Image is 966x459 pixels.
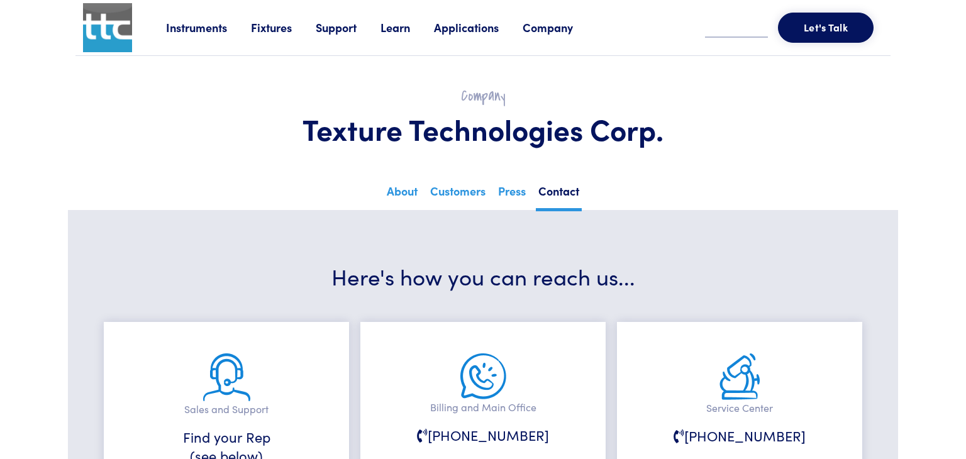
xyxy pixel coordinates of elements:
[719,353,760,400] img: service.png
[83,3,132,52] img: ttc_logo_1x1_v1.0.png
[384,180,420,208] a: About
[251,19,316,35] a: Fixtures
[648,400,831,416] p: Service Center
[392,426,574,445] h6: [PHONE_NUMBER]
[460,353,506,399] img: main-office.png
[523,19,597,35] a: Company
[434,19,523,35] a: Applications
[135,401,318,418] p: Sales and Support
[106,260,860,291] h3: Here's how you can reach us...
[428,180,488,208] a: Customers
[203,353,250,401] img: sales-and-support.png
[166,19,251,35] a: Instruments
[380,19,434,35] a: Learn
[392,399,574,416] p: Billing and Main Office
[778,13,874,43] button: Let's Talk
[106,111,860,147] h1: Texture Technologies Corp.
[496,180,528,208] a: Press
[316,19,380,35] a: Support
[648,426,831,446] h6: [PHONE_NUMBER]
[106,86,860,106] h2: Company
[536,180,582,211] a: Contact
